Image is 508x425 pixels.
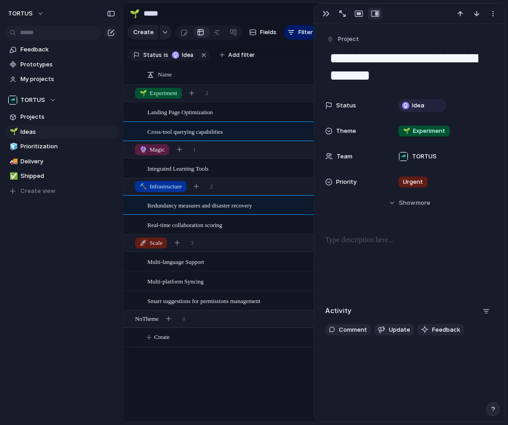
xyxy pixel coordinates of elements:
[416,198,430,207] span: more
[140,145,165,154] span: Magic
[147,200,252,210] span: Redundancy measures and disaster recovery
[228,51,255,59] span: Add filter
[412,101,424,110] span: Idea
[20,45,115,54] span: Feedback
[20,112,115,121] span: Projects
[206,89,209,98] span: 2
[20,127,115,137] span: Ideas
[5,110,118,124] a: Projects
[20,142,115,151] span: Prioritization
[20,157,115,166] span: Delivery
[325,324,371,336] button: Comment
[5,169,118,183] a: ✅Shipped
[135,314,159,324] span: No Theme
[182,51,195,59] span: Idea
[5,72,118,86] a: My projects
[432,325,460,334] span: Feedback
[8,9,33,18] span: TORTUS
[324,33,362,46] button: Project
[336,101,356,110] span: Status
[403,177,423,187] span: Urgent
[130,7,140,20] div: 🌱
[339,325,367,334] span: Comment
[5,43,118,56] a: Feedback
[147,256,204,267] span: Multi-language Support
[193,145,196,154] span: 1
[8,172,17,181] button: ✅
[325,306,352,316] h2: Activity
[417,324,464,336] button: Feedback
[147,163,209,173] span: Integrated Learning Tools
[10,126,16,137] div: 🌱
[210,182,213,191] span: 2
[4,6,49,21] button: TORTUS
[403,127,410,134] span: 🌱
[140,146,147,153] span: 🔮
[338,35,359,44] span: Project
[147,295,260,306] span: Smart suggestions for permissions management
[5,125,118,139] a: 🌱Ideas
[147,106,213,117] span: Landing Page Optimization
[140,182,182,191] span: Infrastructure
[336,126,356,136] span: Theme
[127,6,142,21] button: 🌱
[154,333,170,342] span: Create
[191,238,194,248] span: 3
[298,28,313,37] span: Filter
[389,325,410,334] span: Update
[20,96,45,105] span: TORTUS
[8,157,17,166] button: 🚚
[10,142,16,152] div: 🧊
[325,195,493,211] button: Showmore
[20,172,115,181] span: Shipped
[169,50,198,60] button: Idea
[374,324,414,336] button: Update
[412,152,437,161] span: TORTUS
[284,25,317,40] button: Filter
[5,140,118,153] a: 🧊Prioritization
[20,75,115,84] span: My projects
[337,152,352,161] span: Team
[140,238,162,248] span: Scale
[20,187,55,196] span: Create view
[140,89,177,98] span: Experiment
[8,127,17,137] button: 🌱
[5,93,118,107] button: TORTUS
[8,142,17,151] button: 🧊
[10,171,16,182] div: ✅
[140,90,147,96] span: 🌱
[158,70,172,79] span: Name
[143,51,162,59] span: Status
[214,49,260,61] button: Add filter
[162,50,170,60] button: is
[147,276,204,286] span: Multi-platform Syncing
[147,219,222,230] span: Real-time collaboration scoring
[10,156,16,167] div: 🚚
[133,28,154,37] span: Create
[164,51,168,59] span: is
[260,28,277,37] span: Fields
[20,60,115,69] span: Prototypes
[128,25,158,40] button: Create
[140,239,147,246] span: 🚀
[336,177,357,187] span: Priority
[5,184,118,198] button: Create view
[5,58,118,71] a: Prototypes
[399,198,415,207] span: Show
[5,155,118,168] a: 🚚Delivery
[182,314,186,324] span: 0
[147,126,223,137] span: Cross-tool querying capabilities
[403,126,445,136] span: Experiment
[246,25,280,40] button: Fields
[140,183,147,190] span: 🔨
